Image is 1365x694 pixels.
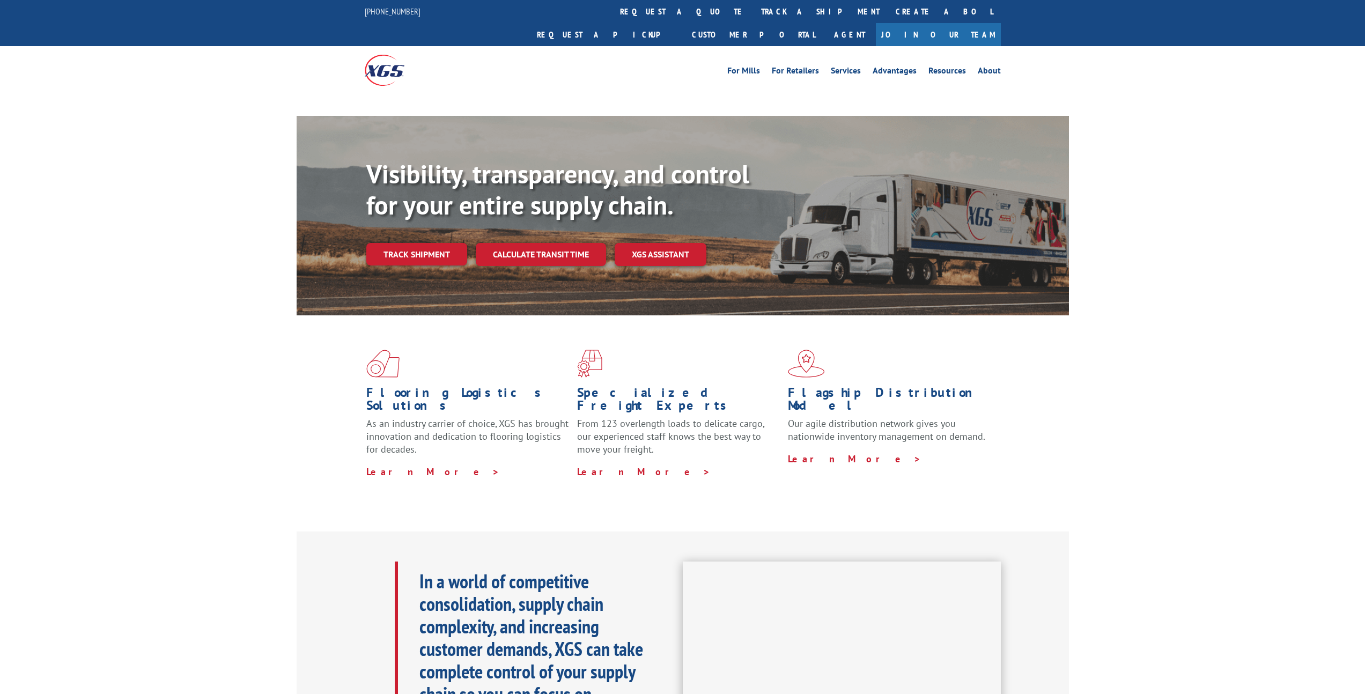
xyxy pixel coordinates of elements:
a: [PHONE_NUMBER] [365,6,420,17]
a: For Retailers [772,67,819,78]
a: XGS ASSISTANT [615,243,706,266]
a: Agent [823,23,876,46]
a: Request a pickup [529,23,684,46]
span: As an industry carrier of choice, XGS has brought innovation and dedication to flooring logistics... [366,417,569,455]
img: xgs-icon-focused-on-flooring-red [577,350,602,378]
h1: Flagship Distribution Model [788,386,991,417]
p: From 123 overlength loads to delicate cargo, our experienced staff knows the best way to move you... [577,417,780,465]
a: Learn More > [788,453,921,465]
a: Learn More > [577,466,711,478]
a: Join Our Team [876,23,1001,46]
img: xgs-icon-flagship-distribution-model-red [788,350,825,378]
a: Customer Portal [684,23,823,46]
h1: Flooring Logistics Solutions [366,386,569,417]
a: For Mills [727,67,760,78]
b: Visibility, transparency, and control for your entire supply chain. [366,157,749,222]
a: Services [831,67,861,78]
a: Advantages [873,67,917,78]
a: Resources [928,67,966,78]
h1: Specialized Freight Experts [577,386,780,417]
a: About [978,67,1001,78]
a: Track shipment [366,243,467,265]
a: Learn More > [366,466,500,478]
span: Our agile distribution network gives you nationwide inventory management on demand. [788,417,985,442]
a: Calculate transit time [476,243,606,266]
img: xgs-icon-total-supply-chain-intelligence-red [366,350,400,378]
